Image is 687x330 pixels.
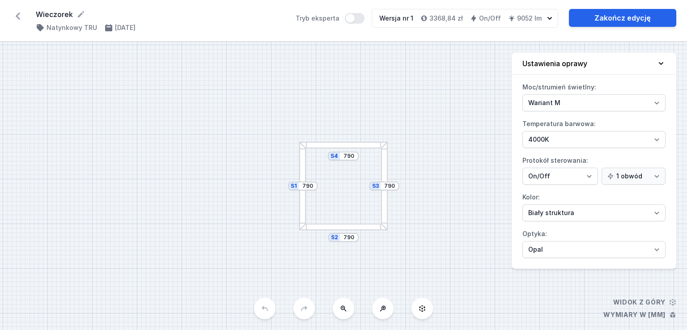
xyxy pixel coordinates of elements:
[522,131,666,148] select: Temperatura barwowa:
[517,14,542,23] h4: 9052 lm
[47,23,97,32] h4: Natynkowy TRU
[602,168,666,185] select: Protokół sterowania:
[301,182,315,190] input: Wymiar [mm]
[345,13,365,24] button: Tryb eksperta
[296,13,365,24] label: Tryb eksperta
[522,227,666,258] label: Optyka:
[522,153,666,185] label: Protokół sterowania:
[522,58,587,69] h4: Ustawienia oprawy
[76,10,85,19] button: Edytuj nazwę projektu
[342,234,356,241] input: Wymiar [mm]
[36,9,285,20] form: Wieczorek
[522,190,666,221] label: Kolor:
[382,182,397,190] input: Wymiar [mm]
[372,9,558,28] button: Wersja nr 13368,84 złOn/Off9052 lm
[429,14,463,23] h4: 3368,84 zł
[522,80,666,111] label: Moc/strumień świetlny:
[479,14,501,23] h4: On/Off
[522,168,598,185] select: Protokół sterowania:
[569,9,676,27] a: Zakończ edycję
[522,204,666,221] select: Kolor:
[512,53,676,75] button: Ustawienia oprawy
[522,117,666,148] label: Temperatura barwowa:
[522,94,666,111] select: Moc/strumień świetlny:
[115,23,136,32] h4: [DATE]
[379,14,413,23] div: Wersja nr 1
[522,241,666,258] select: Optyka:
[342,152,356,160] input: Wymiar [mm]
